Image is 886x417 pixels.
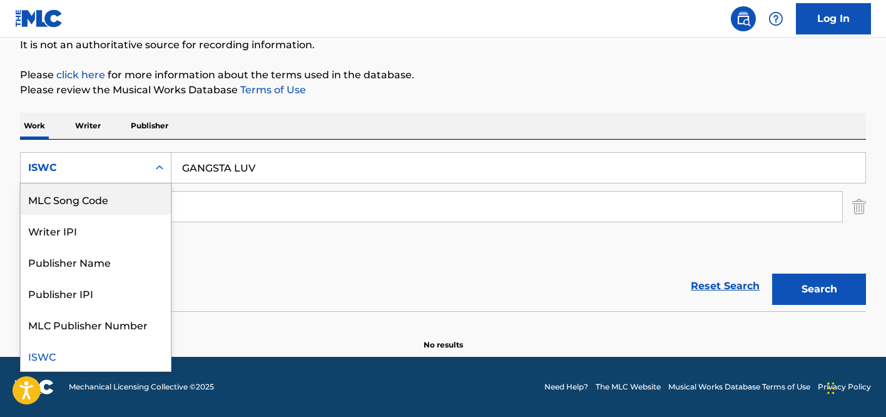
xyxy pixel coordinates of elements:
[852,191,866,222] img: Delete Criterion
[21,340,171,371] div: ISWC
[20,83,866,98] p: Please review the Musical Works Database
[827,369,835,407] div: Drag
[20,152,866,311] form: Search Form
[772,274,866,305] button: Search
[736,11,751,26] img: search
[596,381,661,393] a: The MLC Website
[21,277,171,309] div: Publisher IPI
[21,246,171,277] div: Publisher Name
[763,6,788,31] div: Help
[818,381,871,393] a: Privacy Policy
[20,68,866,83] p: Please for more information about the terms used in the database.
[56,69,105,81] a: click here
[731,6,756,31] a: Public Search
[15,9,63,28] img: MLC Logo
[668,381,810,393] a: Musical Works Database Terms of Use
[127,113,172,139] p: Publisher
[544,381,588,393] a: Need Help?
[823,357,886,417] iframe: Chat Widget
[21,183,171,215] div: MLC Song Code
[238,84,306,96] a: Terms of Use
[21,309,171,340] div: MLC Publisher Number
[685,272,766,300] a: Reset Search
[424,324,463,351] p: No results
[69,381,214,393] span: Mechanical Licensing Collective © 2025
[15,379,54,394] img: logo
[20,38,866,53] p: It is not an authoritative source for recording information.
[796,3,871,34] a: Log In
[71,113,104,139] p: Writer
[21,215,171,246] div: Writer IPI
[20,113,49,139] p: Work
[768,11,783,26] img: help
[28,160,141,175] div: ISWC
